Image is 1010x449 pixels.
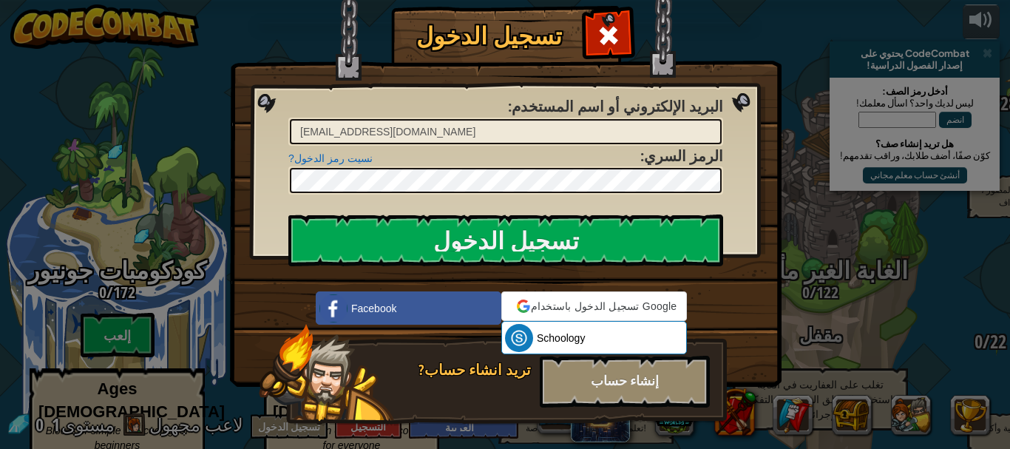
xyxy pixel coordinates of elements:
h1: تسجيل الدخول [395,23,583,49]
span: البريد الإلكتروني أو اسم المستخدم [512,96,723,116]
span: Schoology [537,331,585,345]
img: facebook_small.png [319,294,348,323]
a: نسيت رمز الدخول? [288,152,373,164]
span: Facebook [351,301,396,316]
div: تريد انشاء حساب? [383,359,531,381]
input: تسجيل الدخول [288,215,723,266]
div: إنشاء حساب [540,356,710,408]
label: : [508,96,723,118]
label: : [640,146,723,167]
span: تسجيل الدخول باستخدام Google [530,299,677,314]
img: schoology.png [505,324,533,352]
span: الرمز السري [644,146,723,166]
div: تسجيل الدخول باستخدام Google [501,291,687,321]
